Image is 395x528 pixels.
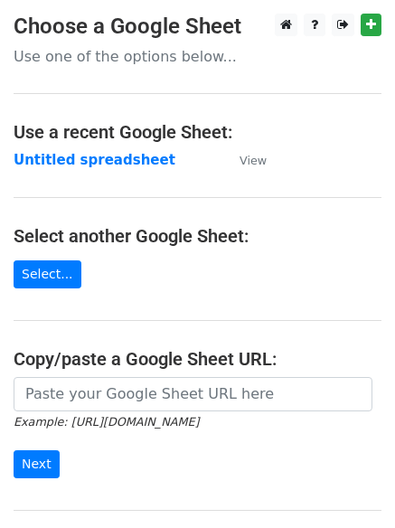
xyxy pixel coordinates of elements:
[14,260,81,288] a: Select...
[14,450,60,478] input: Next
[14,348,381,370] h4: Copy/paste a Google Sheet URL:
[14,121,381,143] h4: Use a recent Google Sheet:
[14,225,381,247] h4: Select another Google Sheet:
[14,415,199,429] small: Example: [URL][DOMAIN_NAME]
[14,47,381,66] p: Use one of the options below...
[240,154,267,167] small: View
[14,152,175,168] a: Untitled spreadsheet
[14,14,381,40] h3: Choose a Google Sheet
[221,152,267,168] a: View
[14,377,372,411] input: Paste your Google Sheet URL here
